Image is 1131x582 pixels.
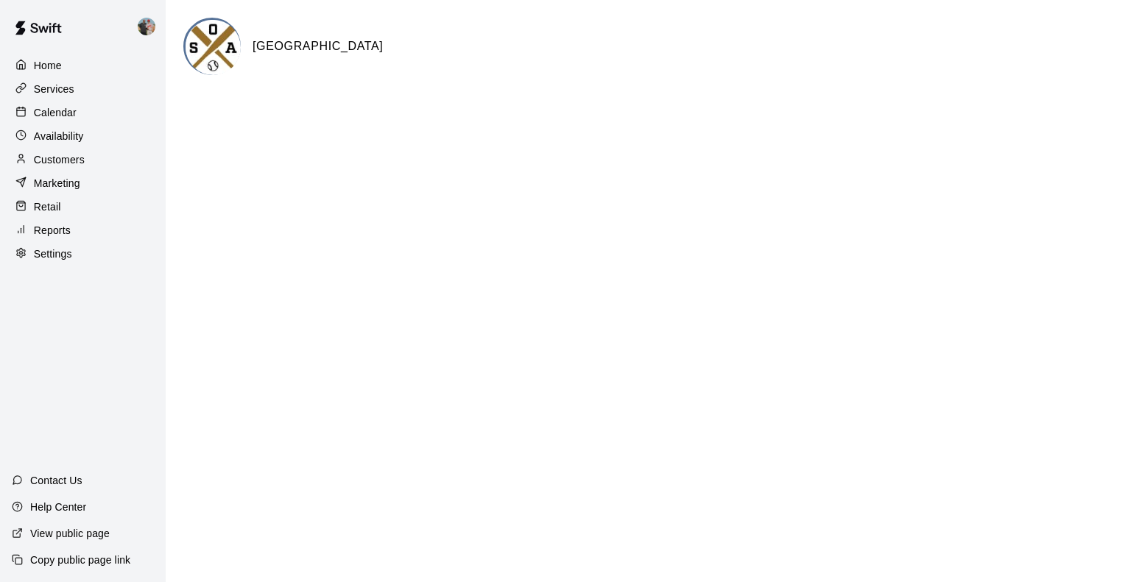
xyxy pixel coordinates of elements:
[135,12,166,41] div: Matt Minahan
[30,526,110,541] p: View public page
[138,18,155,35] img: Matt Minahan
[253,37,383,56] h6: [GEOGRAPHIC_DATA]
[34,176,80,191] p: Marketing
[34,246,72,261] p: Settings
[12,78,154,100] a: Services
[12,219,154,241] a: Reports
[30,500,86,514] p: Help Center
[12,125,154,147] a: Availability
[34,223,71,238] p: Reports
[34,152,85,167] p: Customers
[12,172,154,194] a: Marketing
[12,243,154,265] a: Settings
[34,199,61,214] p: Retail
[12,149,154,171] a: Customers
[12,196,154,218] a: Retail
[12,102,154,124] a: Calendar
[34,105,77,120] p: Calendar
[30,553,130,567] p: Copy public page link
[34,82,74,96] p: Services
[34,58,62,73] p: Home
[12,54,154,77] a: Home
[30,473,82,488] p: Contact Us
[34,129,84,143] p: Availability
[186,20,241,75] img: Old School Academy logo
